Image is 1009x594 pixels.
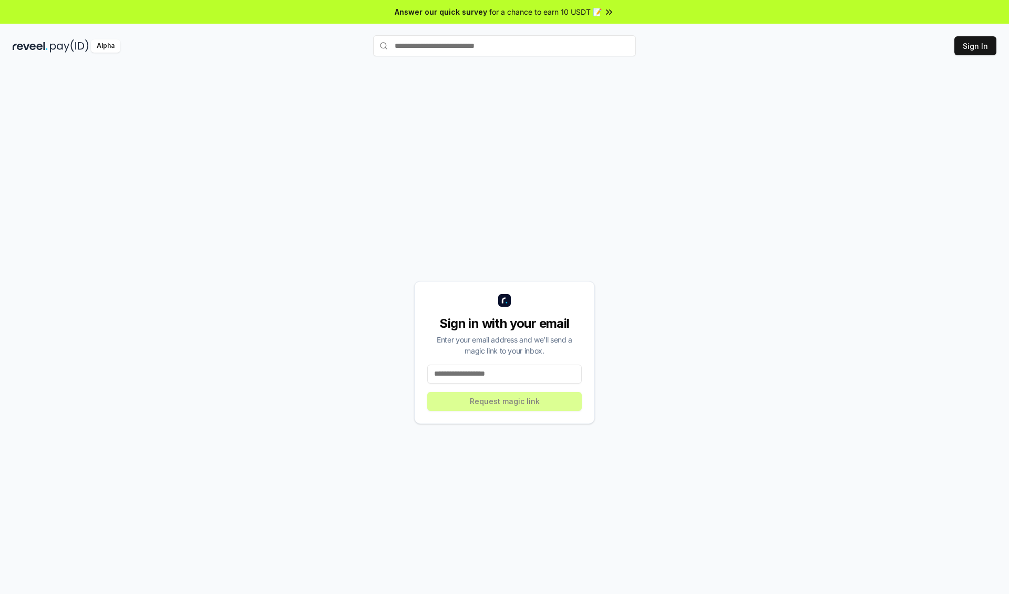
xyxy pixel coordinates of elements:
img: reveel_dark [13,39,48,53]
div: Alpha [91,39,120,53]
div: Sign in with your email [427,315,582,332]
img: pay_id [50,39,89,53]
img: logo_small [498,294,511,307]
span: Answer our quick survey [395,6,487,17]
span: for a chance to earn 10 USDT 📝 [489,6,602,17]
div: Enter your email address and we’ll send a magic link to your inbox. [427,334,582,356]
button: Sign In [954,36,996,55]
